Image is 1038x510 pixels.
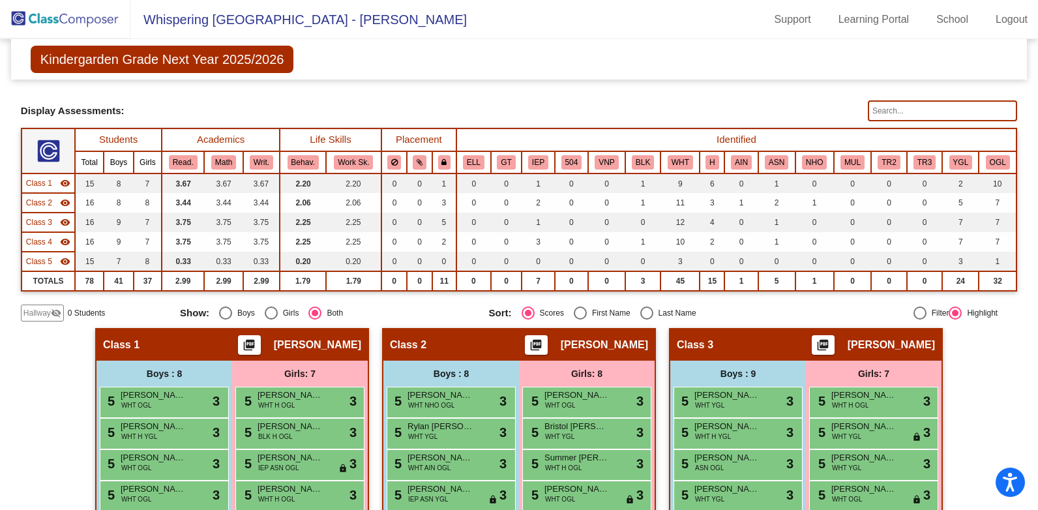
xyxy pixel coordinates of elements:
[243,252,280,271] td: 0.33
[456,213,491,232] td: 0
[26,217,52,228] span: Class 3
[871,232,906,252] td: 0
[432,151,456,173] th: Keep with teacher
[96,361,232,387] div: Boys : 8
[75,193,104,213] td: 16
[724,213,758,232] td: 0
[795,213,834,232] td: 0
[121,389,186,402] span: [PERSON_NAME]
[381,252,408,271] td: 0
[834,252,872,271] td: 0
[913,155,936,170] button: TR3
[491,213,522,232] td: 0
[134,193,162,213] td: 8
[660,173,700,193] td: 9
[942,173,979,193] td: 2
[381,193,408,213] td: 0
[907,271,942,291] td: 0
[871,213,906,232] td: 0
[595,155,618,170] button: VNP
[408,400,454,410] span: WHT NHO OGL
[381,232,408,252] td: 0
[962,307,998,319] div: Highlight
[525,335,548,355] button: Print Students Details
[51,308,61,318] mat-icon: visibility_off
[786,391,793,411] span: 3
[555,193,588,213] td: 0
[758,213,795,232] td: 1
[232,361,368,387] div: Girls: 7
[232,307,255,319] div: Boys
[204,193,243,213] td: 3.44
[456,128,1016,151] th: Identified
[561,155,582,170] button: 504
[764,9,822,30] a: Support
[907,213,942,232] td: 0
[121,400,151,410] span: WHT OGL
[489,307,512,319] span: Sort:
[489,307,788,320] mat-radio-group: Select an option
[391,394,402,408] span: 5
[834,151,872,173] th: Multiracial
[456,271,491,291] td: 0
[758,232,795,252] td: 1
[104,252,134,271] td: 7
[555,271,588,291] td: 0
[22,173,75,193] td: Lisette Andreani - No Class Name
[907,173,942,193] td: 0
[211,155,236,170] button: Math
[22,252,75,271] td: Charlotte Pagels - No Class Name
[243,193,280,213] td: 3.44
[979,173,1016,193] td: 10
[326,271,381,291] td: 1.79
[555,151,588,173] th: 504 Plan
[942,271,979,291] td: 24
[587,307,630,319] div: First Name
[878,155,900,170] button: TR2
[383,361,519,387] div: Boys : 8
[134,213,162,232] td: 7
[985,9,1038,30] a: Logout
[625,252,660,271] td: 0
[456,193,491,213] td: 0
[795,151,834,173] th: Native Hawaiian/Pacific Islander
[162,213,204,232] td: 3.75
[522,173,555,193] td: 1
[280,173,326,193] td: 2.20
[528,394,539,408] span: 5
[162,128,280,151] th: Academics
[456,252,491,271] td: 0
[834,213,872,232] td: 0
[625,271,660,291] td: 3
[522,213,555,232] td: 1
[815,394,825,408] span: 5
[522,252,555,271] td: 0
[802,155,827,170] button: NHO
[104,213,134,232] td: 9
[942,151,979,173] th: Young for K
[326,252,381,271] td: 0.20
[795,173,834,193] td: 0
[555,252,588,271] td: 0
[204,173,243,193] td: 3.67
[407,193,432,213] td: 0
[848,338,935,352] span: [PERSON_NAME]
[942,213,979,232] td: 7
[432,213,456,232] td: 5
[432,193,456,213] td: 3
[660,252,700,271] td: 3
[868,100,1017,121] input: Search...
[625,173,660,193] td: 1
[60,178,70,188] mat-icon: visibility
[104,394,115,408] span: 5
[588,252,625,271] td: 0
[499,423,507,442] span: 3
[104,271,134,291] td: 41
[588,232,625,252] td: 0
[491,151,522,173] th: Gifted and Talented
[407,232,432,252] td: 0
[280,232,326,252] td: 2.25
[625,193,660,213] td: 1
[765,155,788,170] button: ASN
[561,338,648,352] span: [PERSON_NAME]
